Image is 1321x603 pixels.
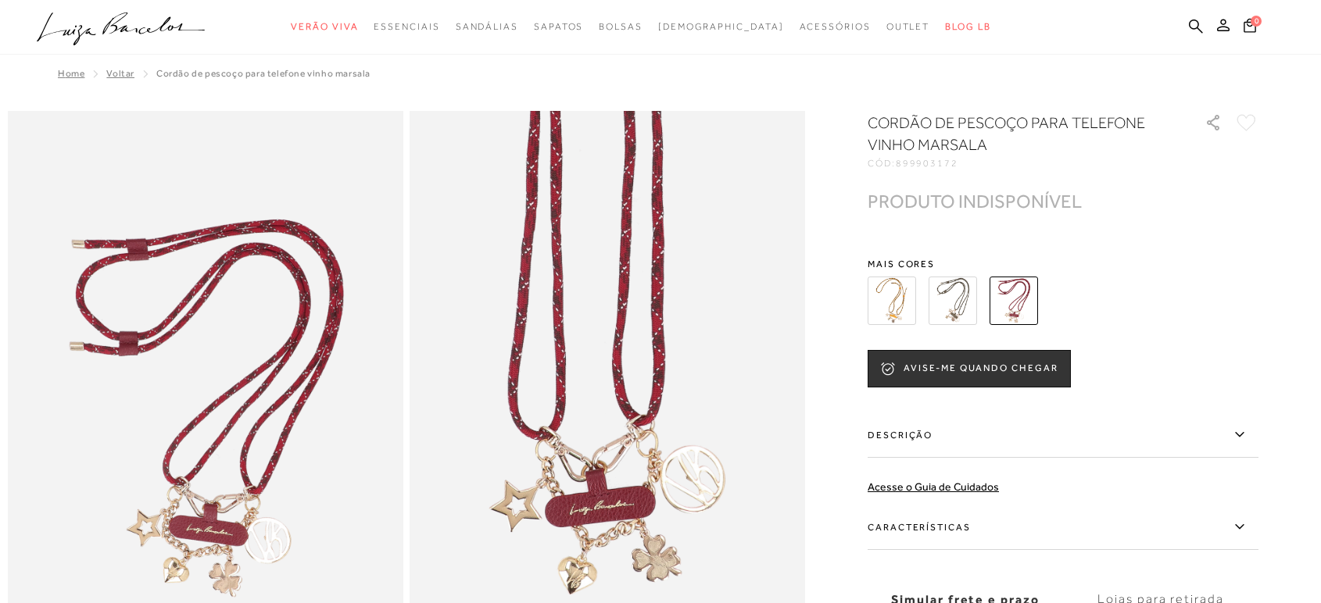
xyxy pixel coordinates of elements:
[800,12,871,41] a: categoryNavScreenReaderText
[868,505,1258,550] label: Características
[868,412,1258,458] label: Descrição
[945,21,990,32] span: BLOG LB
[106,68,134,79] a: Voltar
[534,12,583,41] a: categoryNavScreenReaderText
[456,21,518,32] span: Sandálias
[291,21,358,32] span: Verão Viva
[456,12,518,41] a: categoryNavScreenReaderText
[886,21,930,32] span: Outlet
[868,159,1180,168] div: CÓD:
[58,68,84,79] a: Home
[868,350,1071,387] button: AVISE-ME QUANDO CHEGAR
[945,12,990,41] a: BLOG LB
[374,21,439,32] span: Essenciais
[1251,16,1262,27] span: 0
[291,12,358,41] a: categoryNavScreenReaderText
[658,12,784,41] a: noSubCategoriesText
[868,259,1258,269] span: Mais cores
[868,193,1082,209] div: PRODUTO INDISPONÍVEL
[929,277,977,325] img: CORDÃO DE PESCOÇO PARA TELEFONE VERDE TOMILHO
[896,158,958,169] span: 899903172
[868,112,1161,155] h1: CORDÃO DE PESCOÇO PARA TELEFONE VINHO MARSALA
[800,21,871,32] span: Acessórios
[374,12,439,41] a: categoryNavScreenReaderText
[868,480,999,493] a: Acesse o Guia de Cuidados
[990,277,1038,325] img: CORDÃO DE PESCOÇO PARA TELEFONE VINHO MARSALA
[599,12,643,41] a: categoryNavScreenReaderText
[599,21,643,32] span: Bolsas
[156,68,371,79] span: CORDÃO DE PESCOÇO PARA TELEFONE VINHO MARSALA
[658,21,784,32] span: [DEMOGRAPHIC_DATA]
[886,12,930,41] a: categoryNavScreenReaderText
[868,277,916,325] img: CORDÃO DE PESCOÇO PARA TELEFONE AMARELO AÇAFRÃO
[534,21,583,32] span: Sapatos
[1239,17,1261,38] button: 0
